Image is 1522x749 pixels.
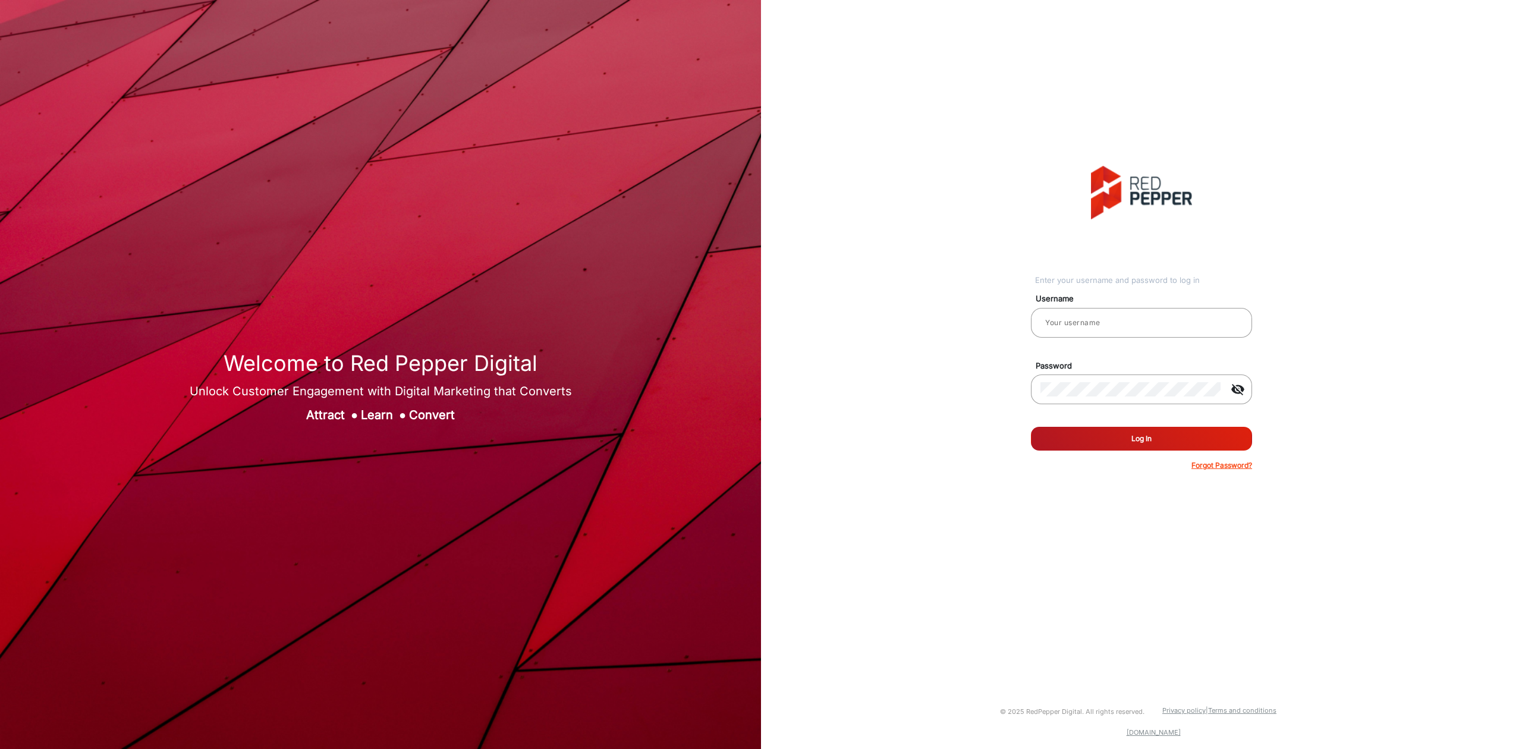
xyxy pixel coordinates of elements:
[1000,707,1144,716] small: © 2025 RedPepper Digital. All rights reserved.
[351,408,358,422] span: ●
[1191,460,1252,471] p: Forgot Password?
[190,351,572,376] h1: Welcome to Red Pepper Digital
[190,382,572,400] div: Unlock Customer Engagement with Digital Marketing that Converts
[1040,316,1243,330] input: Your username
[1127,728,1181,737] a: [DOMAIN_NAME]
[190,406,572,424] div: Attract Learn Convert
[1031,427,1252,451] button: Log In
[1162,706,1206,715] a: Privacy policy
[1027,293,1266,305] mat-label: Username
[1206,706,1208,715] a: |
[1208,706,1276,715] a: Terms and conditions
[399,408,406,422] span: ●
[1224,382,1252,396] mat-icon: visibility_off
[1035,275,1252,287] div: Enter your username and password to log in
[1027,360,1266,372] mat-label: Password
[1091,166,1192,219] img: vmg-logo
